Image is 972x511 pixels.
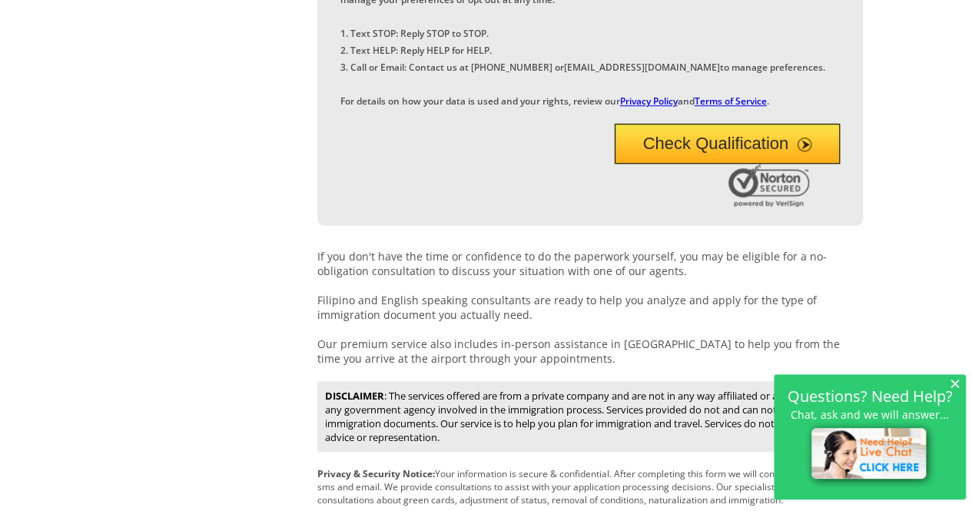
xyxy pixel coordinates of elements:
span: × [950,377,960,390]
strong: Privacy & Security Notice: [317,467,435,480]
img: live-chat-icon.png [804,421,936,489]
strong: DISCLAIMER [325,389,384,403]
a: Privacy Policy [620,95,678,108]
a: Terms of Service [695,95,767,108]
h2: Questions? Need Help? [781,390,958,403]
img: Norton Secured [728,164,813,207]
div: : The services offered are from a private company and are not in any way affiliated or associated... [317,381,863,452]
p: If you don't have the time or confidence to do the paperwork yourself, you may be eligible for a ... [317,249,863,366]
p: Chat, ask and we will answer... [781,408,958,421]
button: Check Qualification [615,124,840,164]
p: Your information is secure & confidential. After completing this form we will contact you by phon... [317,467,863,506]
